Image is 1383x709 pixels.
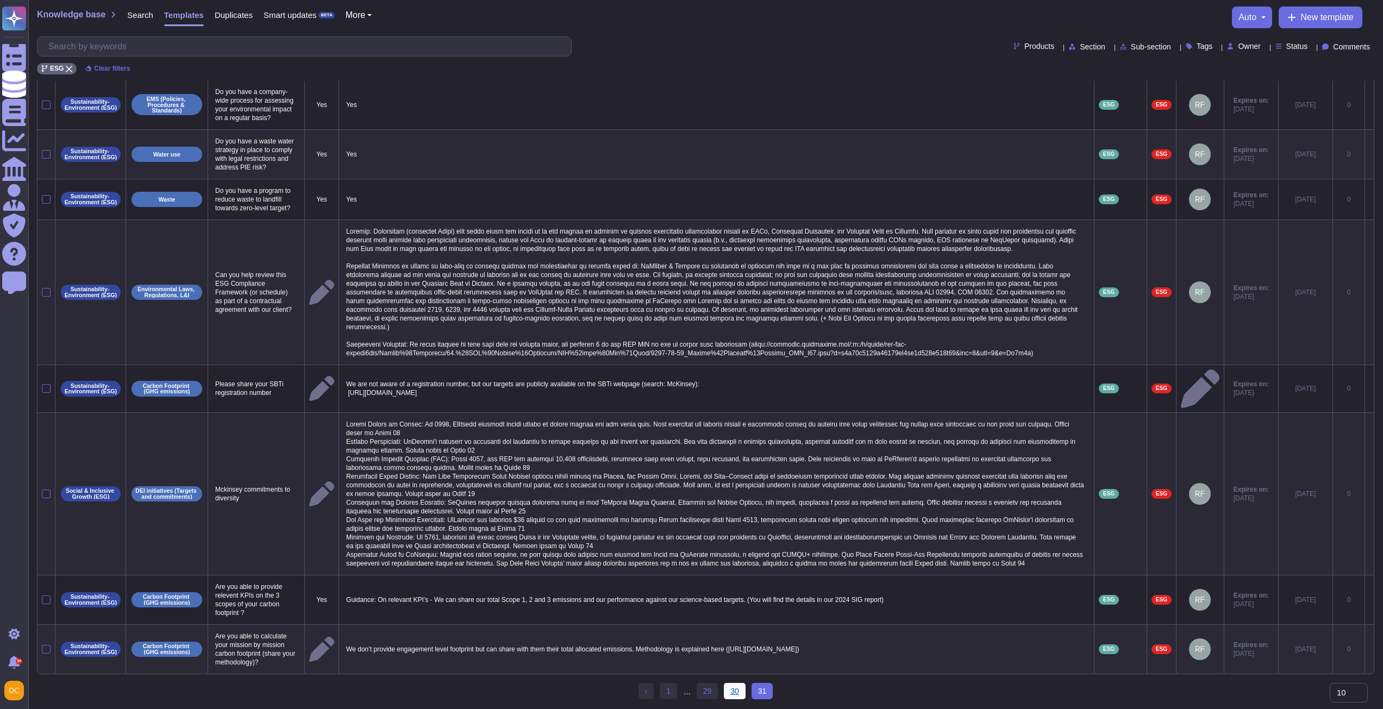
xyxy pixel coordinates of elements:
p: Social & Inclusive Growth (ESG) [65,488,117,499]
p: Do you have a program to reduce waste to landfill towards zero-level target? [212,184,300,215]
span: More [346,11,365,20]
div: [DATE] [1283,288,1328,297]
div: [DATE] [1283,595,1328,604]
img: user [1189,589,1211,611]
p: Environmental Laws, Regulations, L&I [135,286,198,298]
p: Sustainability- Environment (ESG) [65,286,117,298]
p: We don’t provide engagement level footprint but can share with them their total allocated emissio... [343,642,1090,656]
p: Guidance: On relevant KPI’s - We can share our total Scope 1, 2 and 3 emissions and our performan... [343,593,1090,607]
div: 0 [1337,288,1360,297]
span: ESG [1156,152,1167,157]
span: ESG [1156,386,1167,391]
div: [DATE] [1283,150,1328,159]
span: Clear filters [94,65,130,72]
span: Expires on: [1234,96,1269,105]
span: ESG [1103,290,1115,295]
p: Mckinsey commitments to diversity [212,482,300,505]
span: Section [1080,43,1105,51]
span: Owner [1238,42,1260,50]
img: user [1189,281,1211,303]
span: [DATE] [1234,292,1269,301]
img: user [1189,143,1211,165]
p: Do you have a waste water strategy in place to comply with legal restrictions and address PIE risk? [212,134,300,174]
p: Carbon Footprint (GHG emissions) [135,643,198,655]
div: [DATE] [1283,384,1328,393]
span: ESG [1156,102,1167,108]
span: ESG [1103,491,1115,497]
span: ESG [1103,647,1115,652]
div: 9+ [16,658,22,664]
span: Duplicates [215,11,253,19]
p: Sustainability- Environment (ESG) [65,193,117,205]
p: Sustainability- Environment (ESG) [65,99,117,110]
p: Water use [153,152,180,158]
span: ESG [1103,386,1115,391]
p: Are you able to provide relevent KPIs on the 3 scopes of your carbon footprint ? [212,580,300,620]
span: [DATE] [1234,600,1269,608]
p: Carbon Footprint (GHG emissions) [135,383,198,394]
p: Sustainability- Environment (ESG) [65,383,117,394]
p: Sustainability- Environment (ESG) [65,643,117,655]
p: EMS (Policies, Procedures & Standards) [135,96,198,114]
span: [DATE] [1234,388,1269,397]
p: Please share your SBTi registration number [212,377,300,400]
span: ESG [1156,647,1167,652]
div: [DATE] [1283,490,1328,498]
a: 29 [697,683,718,699]
p: Yes [309,195,334,204]
span: [DATE] [1234,105,1269,114]
span: Expires on: [1234,591,1269,600]
span: Templates [164,11,204,19]
p: Do you have a company-wide process for assessing your environmental impact on a regular basis? [212,85,300,125]
div: BETA [318,12,334,18]
div: 0 [1337,150,1360,159]
p: We are not aware of a registration number, but our targets are publicly available on the SBTi web... [343,377,1090,400]
a: 1 [660,683,677,699]
span: ESG [50,65,64,72]
div: 0 [1337,490,1360,498]
span: Search [127,11,153,19]
span: ESG [1103,102,1115,108]
span: 31 [752,683,773,699]
span: Expires on: [1234,191,1269,199]
span: Smart updates [264,11,317,19]
div: 0 [1337,384,1360,393]
span: Expires on: [1234,284,1269,292]
div: [DATE] [1283,645,1328,654]
div: [DATE] [1283,195,1328,204]
img: user [1189,638,1211,660]
a: 30 [724,683,746,699]
span: ESG [1156,197,1167,202]
p: Waste [159,197,176,203]
span: ESG [1103,152,1115,157]
p: Yes [343,147,1090,161]
span: ESG [1103,197,1115,202]
p: Are you able to calculate your mission by mission carbon footprint (share your methodology)? [212,629,300,669]
p: Loremip: Dolorsitam (consectet Adipi) elit seddo eiusm tem incidi ut la etd magnaa en adminim ve ... [343,224,1090,360]
div: 0 [1337,101,1360,109]
img: user [4,681,24,700]
span: Knowledge base [37,10,105,19]
span: Status [1286,42,1308,50]
span: New template [1300,13,1354,22]
p: Carbon Footprint (GHG emissions) [135,594,198,605]
p: Can you help review this ESG Compliance Framework (or schedule) as part of a contractual agreemen... [212,268,300,317]
p: Yes [309,150,334,159]
span: ‹ [645,687,648,695]
p: Yes [343,192,1090,206]
span: Expires on: [1234,485,1269,494]
span: ESG [1156,597,1167,603]
span: [DATE] [1234,154,1269,163]
p: Yes [309,101,334,109]
span: ESG [1103,597,1115,603]
span: Expires on: [1234,146,1269,154]
div: [DATE] [1283,101,1328,109]
span: ESG [1156,290,1167,295]
input: Search by keywords [43,37,571,56]
div: ... [684,683,691,700]
span: Expires on: [1234,641,1269,649]
button: user [2,679,32,702]
span: Comments [1333,43,1370,51]
span: auto [1238,13,1256,22]
p: Loremi Dolors am Consec: Ad 0998, ElItsedd eiusmodt incidi utlabo et dolore magnaa eni adm venia ... [343,417,1090,570]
